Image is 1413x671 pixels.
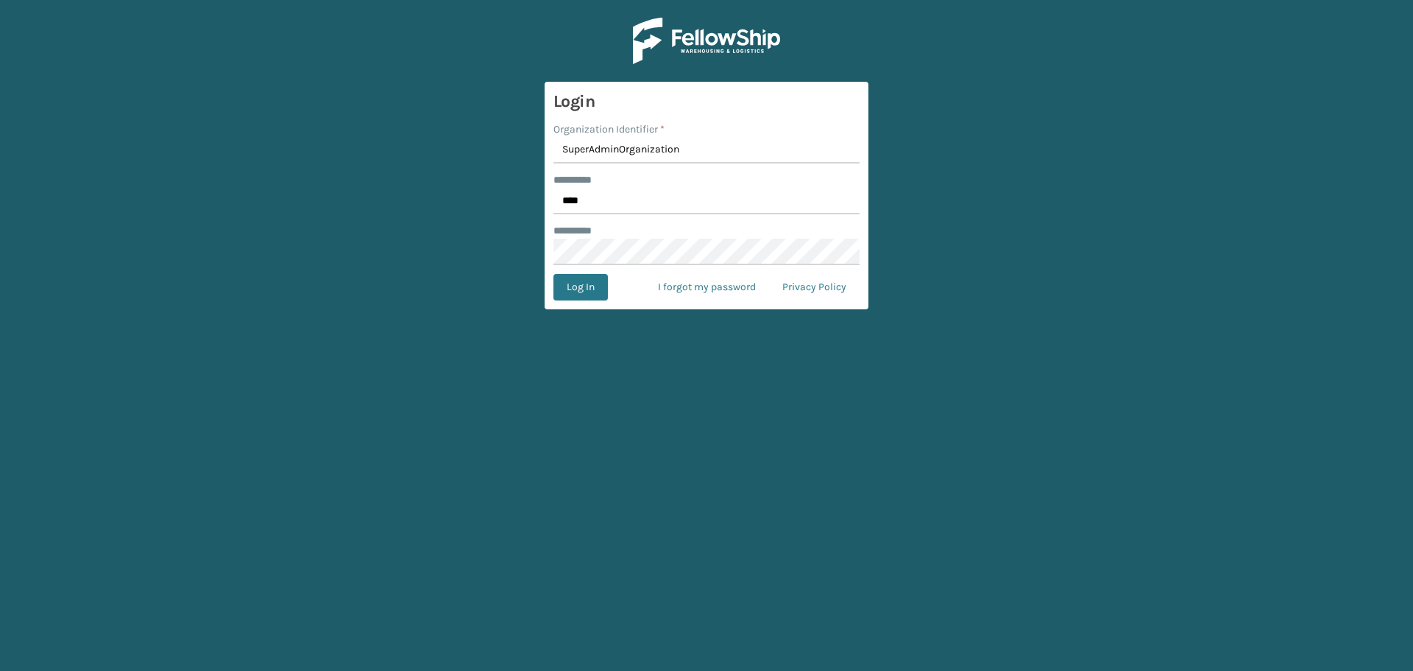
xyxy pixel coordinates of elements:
img: Logo [633,18,780,64]
h3: Login [553,91,860,113]
a: I forgot my password [645,274,769,301]
button: Log In [553,274,608,301]
label: Organization Identifier [553,122,665,137]
a: Privacy Policy [769,274,860,301]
